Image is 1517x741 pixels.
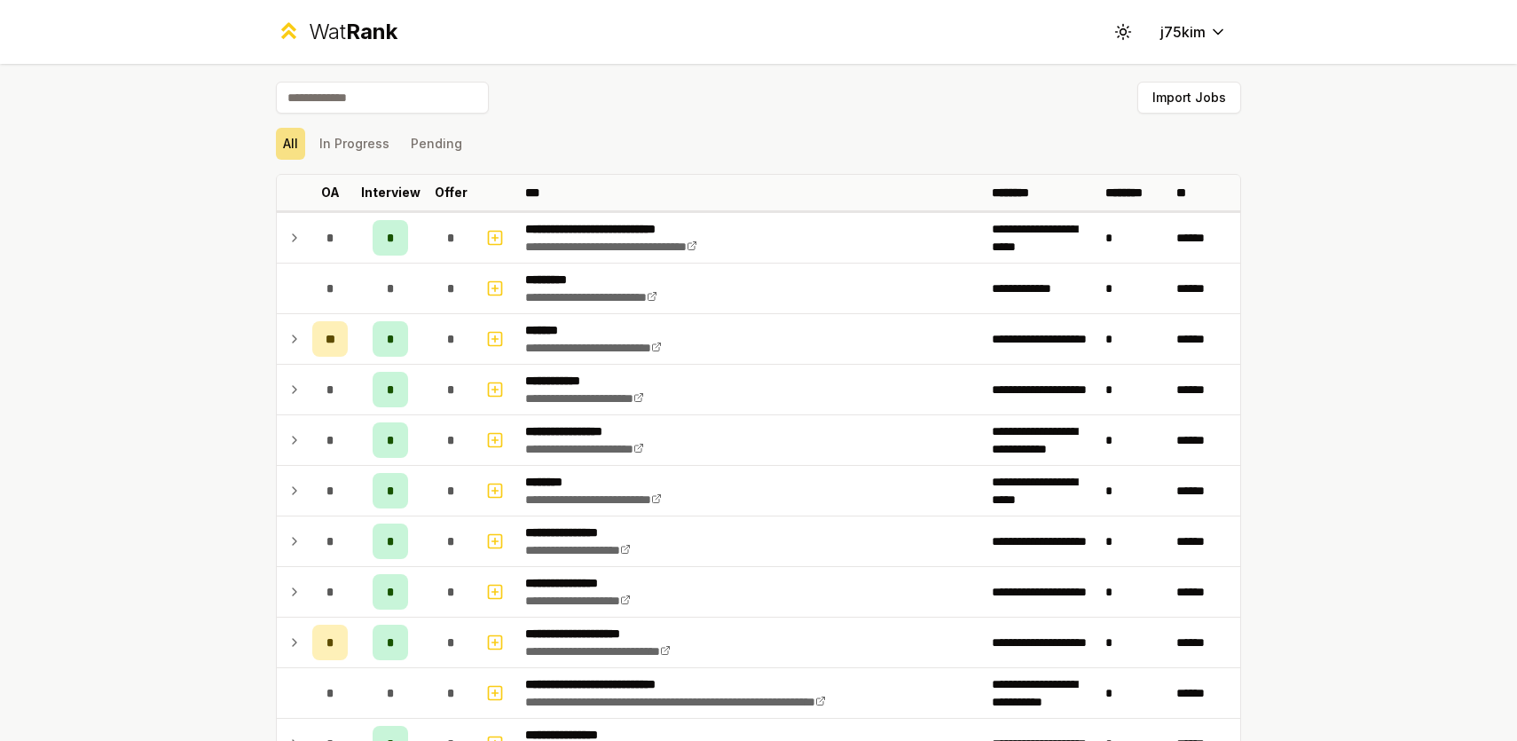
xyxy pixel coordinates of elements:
p: Offer [435,184,468,201]
span: j75kim [1160,21,1206,43]
button: Import Jobs [1137,82,1241,114]
p: OA [321,184,340,201]
a: WatRank [276,18,397,46]
div: Wat [309,18,397,46]
button: All [276,128,305,160]
p: Interview [361,184,421,201]
button: In Progress [312,128,397,160]
button: j75kim [1146,16,1241,48]
span: Rank [346,19,397,44]
button: Pending [404,128,469,160]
